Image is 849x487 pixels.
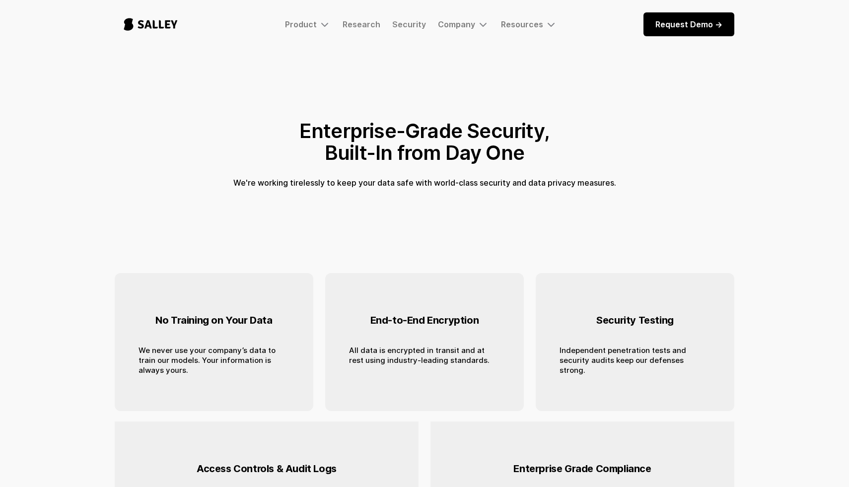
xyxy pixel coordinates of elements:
[643,12,734,36] a: Request Demo ->
[343,19,380,29] a: Research
[513,463,651,475] strong: Enterprise Grade Compliance
[596,314,674,326] strong: Security Testing
[501,19,543,29] div: Resources
[197,463,337,475] strong: Access Controls & Audit Logs
[139,346,289,375] div: We never use your company’s data to train our models. Your information is always yours.
[438,19,475,29] div: Company
[370,314,479,326] strong: End-to-End Encryption
[285,18,331,30] div: Product
[349,346,500,375] div: All data is encrypted in transit and at rest using industry-leading standards. ‍
[155,307,272,334] h4: No Training on Your Data
[115,8,187,41] a: home
[560,346,710,375] div: Independent penetration tests and security audits keep our defenses strong.
[285,19,317,29] div: Product
[392,19,426,29] a: Security
[438,18,489,30] div: Company
[501,18,557,30] div: Resources
[233,176,616,190] h5: We're working tirelessly to keep your data safe with world-class security and data privacy measures.
[299,120,550,164] h1: Enterprise-Grade Security, Built-In from Day One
